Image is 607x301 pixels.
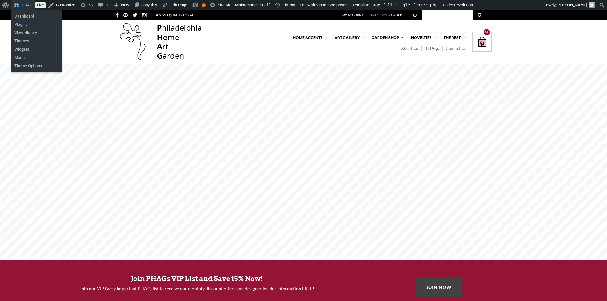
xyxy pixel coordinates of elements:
ul: PHAG [11,35,62,72]
span: page-full_single_footer.php [370,3,437,7]
a: My Account [342,13,364,17]
span: Slider Revolution [443,3,473,7]
a: Novelties [408,32,437,43]
span: DESIGN EQUALITY for all! [155,10,196,20]
a: Art Gallery [331,32,365,43]
h3: Join PHAGs VIP List and Save 15% Now! [14,273,380,285]
a: Dashboard [11,12,62,20]
a: JOIN NOW [416,278,461,297]
div: 15 [484,29,490,35]
span: [PERSON_NAME] [556,3,587,7]
a: Garden Shop [368,32,404,43]
a: Plugins [11,20,62,29]
a: PHAQs [422,46,443,51]
span: Site Kit [218,3,230,7]
a: View History [11,29,62,37]
a: About Us [397,46,422,51]
a: Contact Us [443,46,466,51]
div: OK [202,3,206,7]
a: Widgets [11,45,62,54]
a: Track Your Order [371,13,402,17]
a: Theme Options [11,62,62,70]
h4: Join our VIP (Very Important PHAG) list to receive our monthly discount offers and designer insid... [14,285,380,292]
a: Home Accents [290,32,328,43]
a: The Rest [440,32,466,43]
a: Themes [11,37,62,45]
a: Live [35,2,46,8]
a: Menus [11,54,62,62]
ul: PHAG [11,10,62,39]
